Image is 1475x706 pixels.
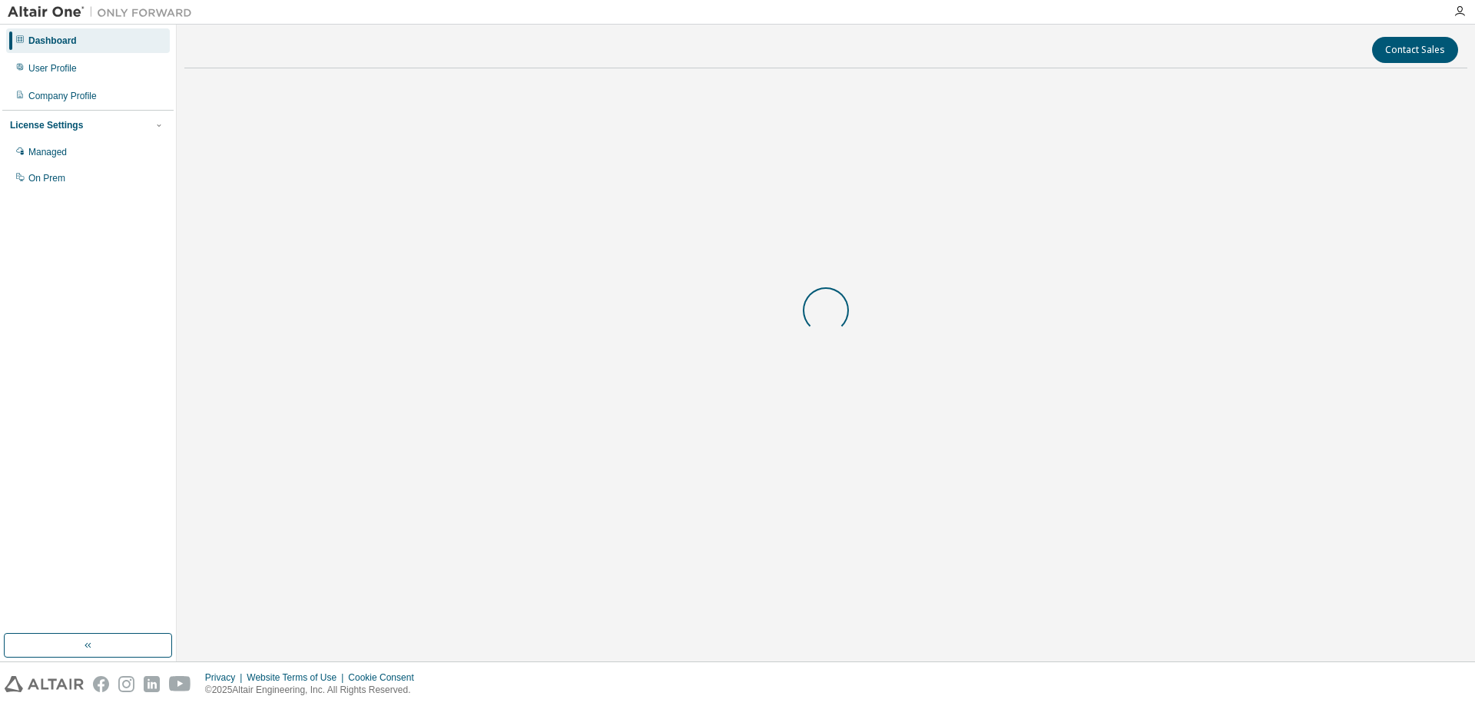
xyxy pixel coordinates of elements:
div: Dashboard [28,35,77,47]
img: altair_logo.svg [5,676,84,692]
img: linkedin.svg [144,676,160,692]
p: © 2025 Altair Engineering, Inc. All Rights Reserved. [205,684,423,697]
div: Website Terms of Use [247,671,348,684]
button: Contact Sales [1372,37,1458,63]
div: On Prem [28,172,65,184]
div: Cookie Consent [348,671,423,684]
img: facebook.svg [93,676,109,692]
div: Managed [28,146,67,158]
div: License Settings [10,119,83,131]
img: youtube.svg [169,676,191,692]
div: Privacy [205,671,247,684]
img: instagram.svg [118,676,134,692]
img: Altair One [8,5,200,20]
div: Company Profile [28,90,97,102]
div: User Profile [28,62,77,75]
